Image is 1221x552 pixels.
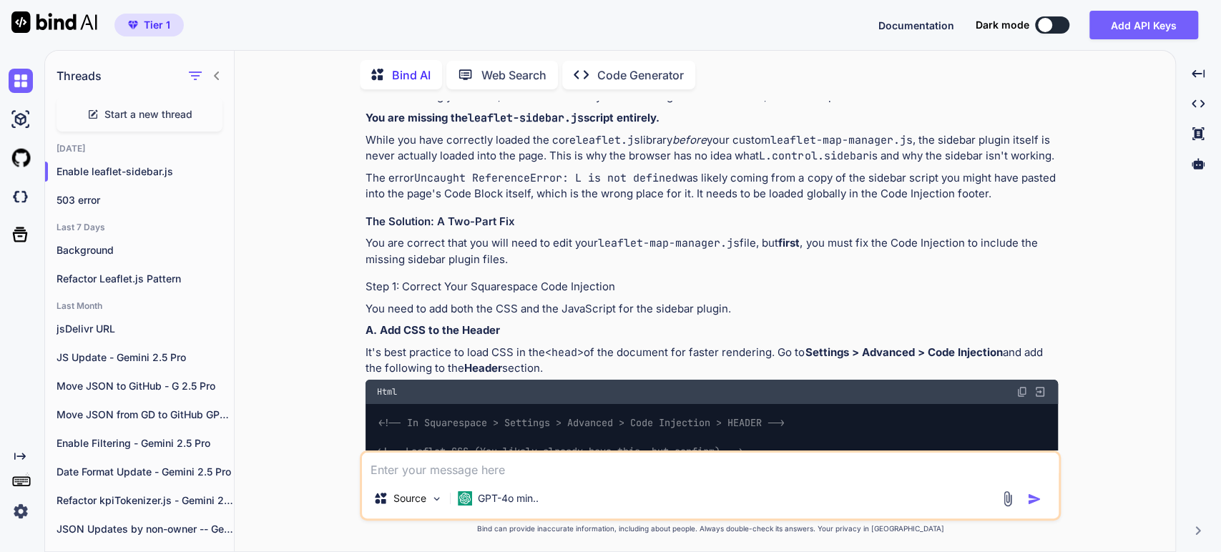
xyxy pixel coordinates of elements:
span: Dark mode [976,18,1029,32]
button: Documentation [878,18,954,33]
code: leaflet-map-manager.js [770,133,912,147]
button: premiumTier 1 [114,14,184,36]
p: Background [57,243,234,257]
strong: A. Add CSS to the Header [366,323,500,337]
img: Pick Models [431,493,443,505]
em: before [672,133,707,147]
p: You need to add both the CSS and the JavaScript for the sidebar plugin. [366,301,1058,317]
code: leaflet-map-manager.js [598,236,740,250]
h2: Last Month [45,300,234,312]
h3: The Solution: A Two-Part Fix [366,214,1058,230]
p: Bind AI [392,66,431,84]
p: GPT-4o min.. [478,491,539,506]
span: Documentation [878,19,954,31]
img: Open in Browser [1034,385,1046,398]
p: JSON Updates by non-owner -- Gemini 2.5 Pro [57,522,234,536]
strong: Header [464,361,502,375]
p: Enable Filtering - Gemini 2.5 Pro [57,436,234,450]
span: Start a new thread [104,107,192,122]
p: While you have correctly loaded the core library your custom , the sidebar plugin itself is never... [366,132,1058,164]
img: githubLight [9,146,33,170]
strong: You are missing the script entirely. [366,111,659,124]
img: copy [1016,386,1028,398]
code: L.control.sidebar [759,149,868,163]
h4: Step 1: Correct Your Squarespace Code Injection [366,279,1058,295]
img: premium [128,21,138,29]
p: Enable leaflet-sidebar.js [57,164,234,179]
p: Refactor Leaflet.js Pattern [57,272,234,286]
h1: Threads [57,67,102,84]
p: Bind can provide inaccurate information, including about people. Always double-check its answers.... [360,523,1061,534]
span: Tier 1 [144,18,170,32]
img: ai-studio [9,107,33,132]
p: Move JSON to GitHub - G 2.5 Pro [57,379,234,393]
img: GPT-4o mini [458,491,472,506]
button: Add API Keys [1089,11,1198,39]
h2: Last 7 Days [45,222,234,233]
code: leaflet-sidebar.js [468,111,584,125]
p: Move JSON from GD to GitHub GPT -4o [57,408,234,422]
code: leaflet.js [576,133,640,147]
code: <head> [545,345,584,360]
code: Uncaught ReferenceError: L is not defined [414,171,678,185]
img: settings [9,499,33,523]
span: <!-- Leaflet CSS (You likely already have this, but confirm) --> [377,445,743,458]
p: Source [393,491,426,506]
p: 503 error [57,193,234,207]
p: You are correct that you will need to edit your file, but , you must fix the Code Injection to in... [366,235,1058,267]
span: <!-- In Squarespace > Settings > Advanced > Code Injection > HEADER --> [378,416,785,429]
img: icon [1027,492,1041,506]
p: The error was likely coming from a copy of the sidebar script you might have pasted into the page... [366,170,1058,202]
img: darkCloudIdeIcon [9,184,33,209]
p: Web Search [481,66,546,84]
p: Refactor kpiTokenizer.js - Gemini 2.5 Pro [57,493,234,508]
h2: [DATE] [45,143,234,154]
img: Bind AI [11,11,97,33]
p: It's best practice to load CSS in the of the document for faster rendering. Go to and add the fol... [366,345,1058,377]
p: jsDelivr URL [57,322,234,336]
strong: Settings > Advanced > Code Injection [805,345,1002,359]
p: Date Format Update - Gemini 2.5 Pro [57,465,234,479]
img: attachment [999,491,1016,507]
strong: first [778,236,800,250]
p: JS Update - Gemini 2.5 Pro [57,350,234,365]
p: Code Generator [597,66,684,84]
img: chat [9,69,33,93]
span: Html [377,386,397,398]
